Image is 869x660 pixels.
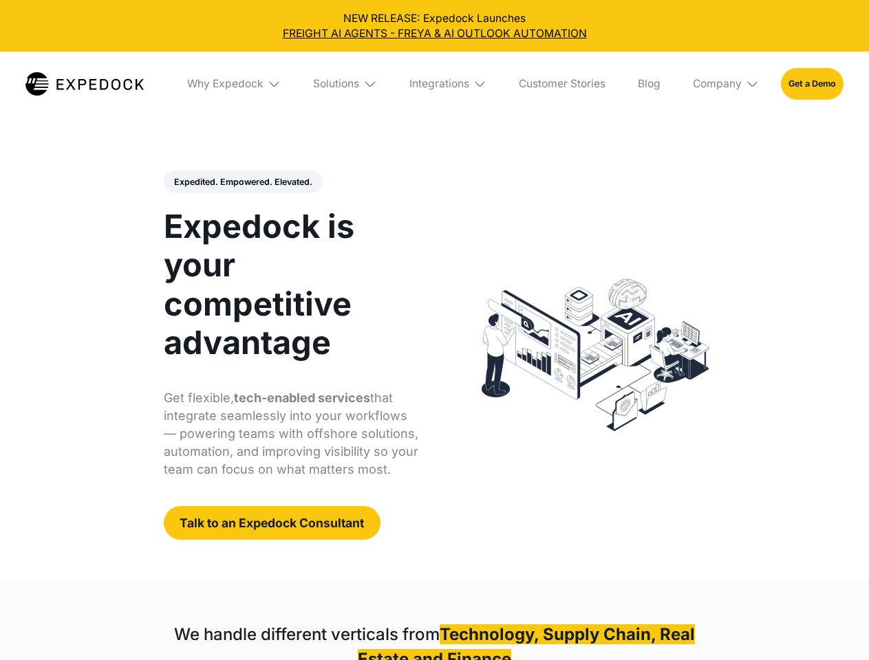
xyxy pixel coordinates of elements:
a: Customer Stories [508,52,616,116]
strong: We handle different verticals from [174,624,440,644]
a: FREIGHT AI AGENTS - FREYA & AI OUTLOOK AUTOMATION [11,26,859,41]
a: Talk to an Expedock Consultant [164,506,380,540]
div: NEW RELEASE: Expedock Launches [11,11,859,41]
div: Integrations [398,52,497,116]
div: Company [693,77,742,91]
strong: tech-enabled services [234,390,370,405]
h1: Expedock is your competitive advantage [164,207,419,362]
div: Why Expedock [187,77,264,91]
div: Solutions [303,52,388,116]
p: Get flexible, that integrate seamlessly into your workflows — powering teams with offshore soluti... [164,389,419,478]
div: Why Expedock [176,52,292,116]
a: Get a Demo [781,68,844,99]
div: Company [682,52,770,116]
a: Blog [627,52,671,116]
div: Solutions [313,77,359,91]
div: Integrations [409,77,469,91]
